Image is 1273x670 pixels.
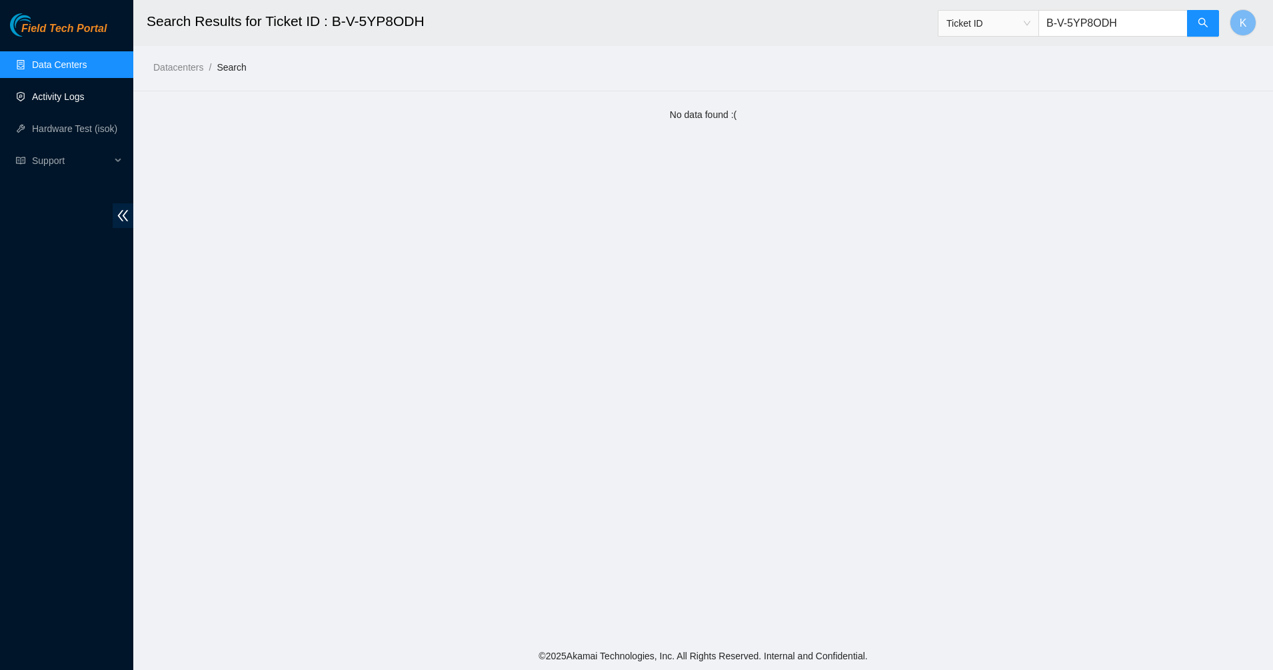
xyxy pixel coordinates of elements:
span: Ticket ID [946,13,1030,33]
a: Datacenters [153,62,203,73]
img: Akamai Technologies [10,13,67,37]
span: double-left [113,203,133,228]
a: Akamai TechnologiesField Tech Portal [10,24,107,41]
span: read [16,156,25,165]
a: Activity Logs [32,91,85,102]
button: search [1187,10,1219,37]
span: search [1198,17,1208,30]
input: Enter text here... [1038,10,1188,37]
span: K [1240,15,1247,31]
a: Hardware Test (isok) [32,123,117,134]
button: K [1230,9,1256,36]
span: Support [32,147,111,174]
footer: © 2025 Akamai Technologies, Inc. All Rights Reserved. Internal and Confidential. [133,642,1273,670]
a: Data Centers [32,59,87,70]
span: Field Tech Portal [21,23,107,35]
span: / [209,62,211,73]
div: No data found :( [147,107,1260,122]
a: Search [217,62,246,73]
